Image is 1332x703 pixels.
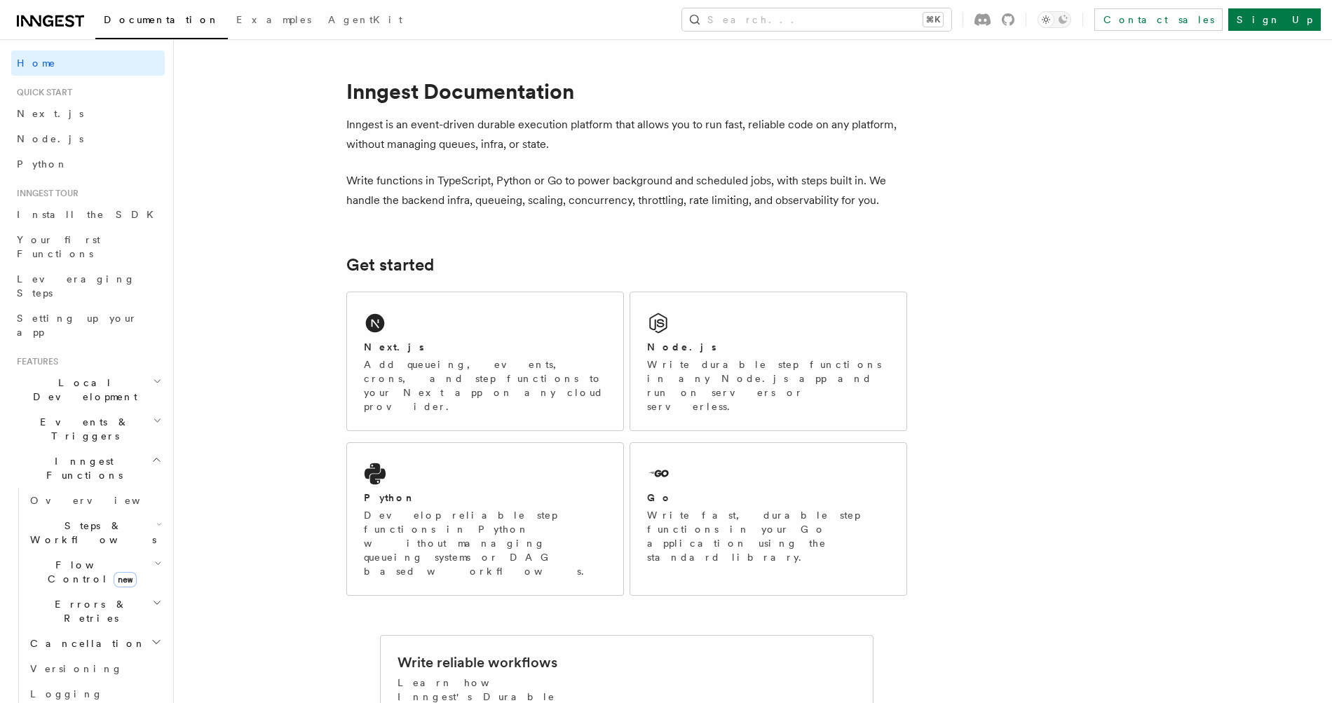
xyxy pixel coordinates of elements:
button: Search...⌘K [682,8,951,31]
span: Overview [30,495,175,506]
a: PythonDevelop reliable step functions in Python without managing queueing systems or DAG based wo... [346,442,624,596]
button: Steps & Workflows [25,513,165,552]
a: Next.jsAdd queueing, events, crons, and step functions to your Next app on any cloud provider. [346,292,624,431]
a: Your first Functions [11,227,165,266]
button: Toggle dark mode [1038,11,1071,28]
a: Leveraging Steps [11,266,165,306]
button: Cancellation [25,631,165,656]
a: Documentation [95,4,228,39]
span: Node.js [17,133,83,144]
a: Sign Up [1228,8,1321,31]
a: AgentKit [320,4,411,38]
span: Steps & Workflows [25,519,156,547]
p: Inngest is an event-driven durable execution platform that allows you to run fast, reliable code ... [346,115,907,154]
span: Features [11,356,58,367]
h2: Write reliable workflows [397,653,557,672]
span: Python [17,158,68,170]
a: GoWrite fast, durable step functions in your Go application using the standard library. [630,442,907,596]
p: Write durable step functions in any Node.js app and run on servers or serverless. [647,357,890,414]
span: Errors & Retries [25,597,152,625]
span: Logging [30,688,103,699]
kbd: ⌘K [923,13,943,27]
span: Leveraging Steps [17,273,135,299]
span: Local Development [11,376,153,404]
span: Cancellation [25,636,146,650]
a: Node.js [11,126,165,151]
h1: Inngest Documentation [346,79,907,104]
h2: Node.js [647,340,716,354]
button: Local Development [11,370,165,409]
span: Events & Triggers [11,415,153,443]
span: Your first Functions [17,234,100,259]
span: Inngest Functions [11,454,151,482]
button: Flow Controlnew [25,552,165,592]
a: Node.jsWrite durable step functions in any Node.js app and run on servers or serverless. [630,292,907,431]
a: Versioning [25,656,165,681]
span: Inngest tour [11,188,79,199]
span: Flow Control [25,558,154,586]
span: Next.js [17,108,83,119]
h2: Python [364,491,416,505]
span: Install the SDK [17,209,162,220]
p: Write functions in TypeScript, Python or Go to power background and scheduled jobs, with steps bu... [346,171,907,210]
span: new [114,572,137,587]
span: Home [17,56,56,70]
p: Add queueing, events, crons, and step functions to your Next app on any cloud provider. [364,357,606,414]
a: Setting up your app [11,306,165,345]
a: Install the SDK [11,202,165,227]
span: AgentKit [328,14,402,25]
span: Examples [236,14,311,25]
button: Events & Triggers [11,409,165,449]
h2: Next.js [364,340,424,354]
button: Inngest Functions [11,449,165,488]
a: Contact sales [1094,8,1223,31]
button: Errors & Retries [25,592,165,631]
span: Documentation [104,14,219,25]
h2: Go [647,491,672,505]
span: Versioning [30,663,123,674]
p: Develop reliable step functions in Python without managing queueing systems or DAG based workflows. [364,508,606,578]
a: Next.js [11,101,165,126]
a: Examples [228,4,320,38]
span: Quick start [11,87,72,98]
a: Get started [346,255,434,275]
span: Setting up your app [17,313,137,338]
p: Write fast, durable step functions in your Go application using the standard library. [647,508,890,564]
a: Overview [25,488,165,513]
a: Home [11,50,165,76]
a: Python [11,151,165,177]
